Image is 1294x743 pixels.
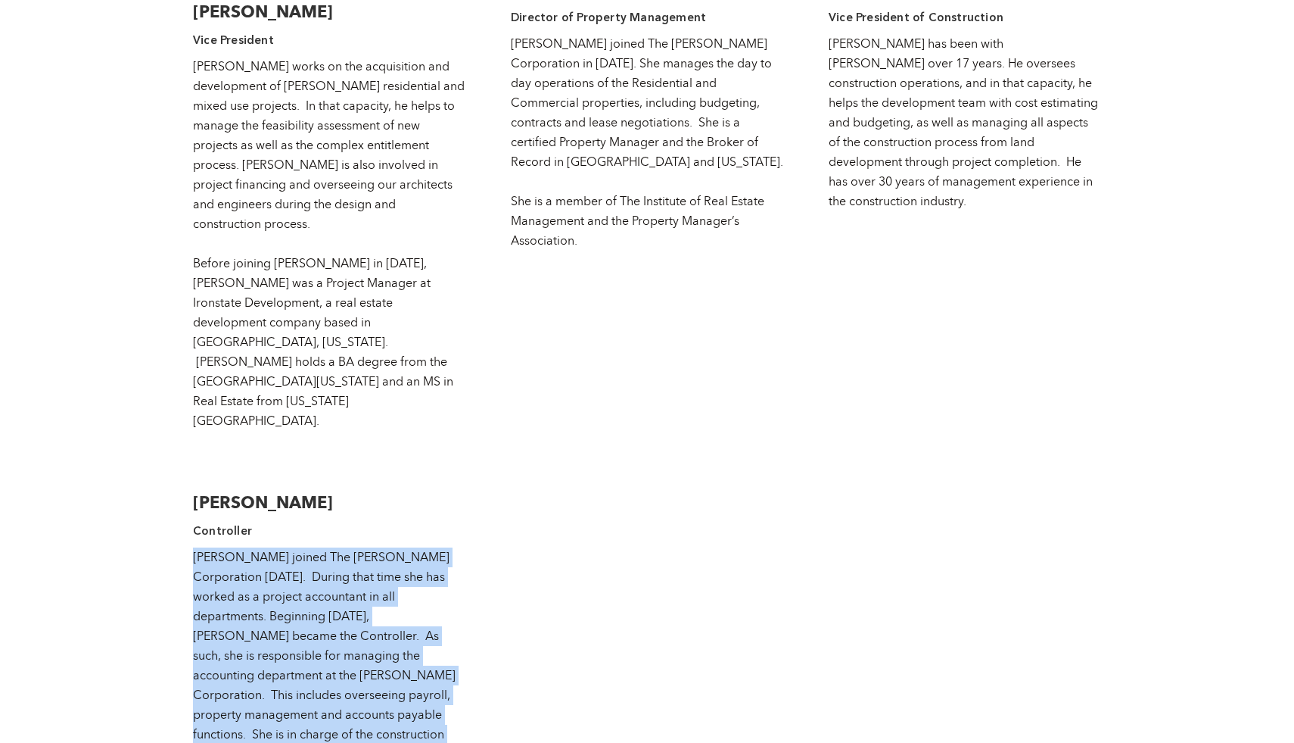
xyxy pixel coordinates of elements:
div: [PERSON_NAME] has been with [PERSON_NAME] over 17 years. He oversees construction operations, and... [829,34,1101,211]
h4: Vice President [193,31,465,49]
h4: Vice President of Construction [829,8,1101,27]
div: [PERSON_NAME] joined The [PERSON_NAME] Corporation in [DATE]. She manages the day to day operatio... [511,34,783,251]
h4: Director of Property Management [511,8,783,27]
h4: Controller [193,522,465,540]
div: [PERSON_NAME] works on the acquisition and development of [PERSON_NAME] residential and mixed use... [193,57,465,431]
h3: [PERSON_NAME] [193,492,465,514]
